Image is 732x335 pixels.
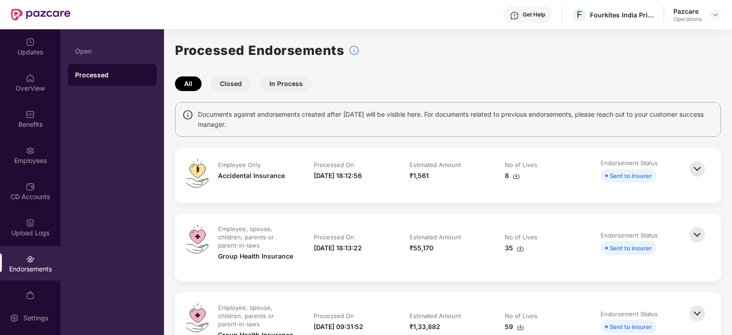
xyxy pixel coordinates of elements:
img: svg+xml;base64,PHN2ZyBpZD0iRW5kb3JzZW1lbnRzIiB4bWxucz0iaHR0cDovL3d3dy53My5vcmcvMjAwMC9zdmciIHdpZH... [26,254,35,264]
div: [DATE] 09:31:52 [314,322,363,332]
div: Group Health Insurance [218,251,293,261]
div: 35 [505,243,524,253]
button: In Process [260,76,312,91]
div: ₹55,170 [410,243,433,253]
img: svg+xml;base64,PHN2ZyBpZD0iRHJvcGRvd24tMzJ4MzIiIHhtbG5zPSJodHRwOi8vd3d3LnczLm9yZy8yMDAwL3N2ZyIgd2... [712,11,719,18]
span: Documents against endorsements created after [DATE] will be visible here. For documents related t... [198,109,714,130]
img: New Pazcare Logo [11,9,71,21]
div: Estimated Amount [410,161,461,169]
div: Processed On [314,233,354,241]
div: No of Lives [505,312,537,320]
img: svg+xml;base64,PHN2ZyBpZD0iSG9tZSIgeG1sbnM9Imh0dHA6Ly93d3cudzMub3JnLzIwMDAvc3ZnIiB3aWR0aD0iMjAiIG... [26,74,35,83]
img: svg+xml;base64,PHN2ZyBpZD0iU2V0dGluZy0yMHgyMCIgeG1sbnM9Imh0dHA6Ly93d3cudzMub3JnLzIwMDAvc3ZnIiB3aW... [10,313,19,323]
img: svg+xml;base64,PHN2ZyBpZD0iRW1wbG95ZWVzIiB4bWxucz0iaHR0cDovL3d3dy53My5vcmcvMjAwMC9zdmciIHdpZHRoPS... [26,146,35,155]
div: Sent to insurer [610,243,652,253]
div: [DATE] 18:13:22 [314,243,362,253]
div: Open [75,48,149,55]
div: No of Lives [505,233,537,241]
div: Pazcare [673,7,702,16]
img: svg+xml;base64,PHN2ZyBpZD0iVXBkYXRlZCIgeG1sbnM9Imh0dHA6Ly93d3cudzMub3JnLzIwMDAvc3ZnIiB3aWR0aD0iMj... [26,38,35,47]
button: All [175,76,202,91]
h1: Processed Endorsements [175,40,344,60]
div: ₹1,561 [410,171,429,181]
div: 59 [505,322,524,332]
img: svg+xml;base64,PHN2ZyBpZD0iQmFjay0zMngzMiIgeG1sbnM9Imh0dHA6Ly93d3cudzMub3JnLzIwMDAvc3ZnIiB3aWR0aD... [687,225,707,245]
img: svg+xml;base64,PHN2ZyBpZD0iRG93bmxvYWQtMzJ4MzIiIHhtbG5zPSJodHRwOi8vd3d3LnczLm9yZy8yMDAwL3N2ZyIgd2... [517,324,524,331]
div: Settings [21,313,51,323]
div: Estimated Amount [410,233,461,241]
img: svg+xml;base64,PHN2ZyBpZD0iRG93bmxvYWQtMzJ4MzIiIHhtbG5zPSJodHRwOi8vd3d3LnczLm9yZy8yMDAwL3N2ZyIgd2... [517,245,524,252]
img: svg+xml;base64,PHN2ZyBpZD0iQmFjay0zMngzMiIgeG1sbnM9Imh0dHA6Ly93d3cudzMub3JnLzIwMDAvc3ZnIiB3aWR0aD... [687,159,707,179]
img: svg+xml;base64,PHN2ZyBpZD0iRG93bmxvYWQtMzJ4MzIiIHhtbG5zPSJodHRwOi8vd3d3LnczLm9yZy8yMDAwL3N2ZyIgd2... [513,173,520,180]
img: svg+xml;base64,PHN2ZyBpZD0iSGVscC0zMngzMiIgeG1sbnM9Imh0dHA6Ly93d3cudzMub3JnLzIwMDAvc3ZnIiB3aWR0aD... [510,11,519,20]
div: Estimated Amount [410,312,461,320]
img: svg+xml;base64,PHN2ZyB4bWxucz0iaHR0cDovL3d3dy53My5vcmcvMjAwMC9zdmciIHdpZHRoPSI0OS4zMiIgaGVpZ2h0PS... [186,159,208,188]
div: No of Lives [505,161,537,169]
div: Sent to insurer [610,322,652,332]
div: [DATE] 18:12:56 [314,171,362,181]
div: Operations [673,16,702,23]
img: svg+xml;base64,PHN2ZyBpZD0iTXlfT3JkZXJzIiBkYXRhLW5hbWU9Ik15IE9yZGVycyIgeG1sbnM9Imh0dHA6Ly93d3cudz... [26,291,35,300]
span: F [577,9,582,20]
img: svg+xml;base64,PHN2ZyB4bWxucz0iaHR0cDovL3d3dy53My5vcmcvMjAwMC9zdmciIHdpZHRoPSI0OS4zMiIgaGVpZ2h0PS... [186,303,208,332]
div: Endorsement Status [601,231,658,239]
div: ₹1,33,882 [410,322,440,332]
div: Employee, spouse, children, parents or parent-in-laws [218,225,294,249]
div: Endorsement Status [601,159,658,167]
div: Employee, spouse, children, parents or parent-in-laws [218,303,294,328]
img: svg+xml;base64,PHN2ZyBpZD0iSW5mb18tXzMyeDMyIiBkYXRhLW5hbWU9IkluZm8gLSAzMngzMiIgeG1sbnM9Imh0dHA6Ly... [349,45,360,56]
div: 8 [505,171,520,181]
img: svg+xml;base64,PHN2ZyB4bWxucz0iaHR0cDovL3d3dy53My5vcmcvMjAwMC9zdmciIHdpZHRoPSI0OS4zMiIgaGVpZ2h0PS... [186,225,208,254]
div: Processed On [314,161,354,169]
img: svg+xml;base64,PHN2ZyBpZD0iQmFjay0zMngzMiIgeG1sbnM9Imh0dHA6Ly93d3cudzMub3JnLzIwMDAvc3ZnIiB3aWR0aD... [687,303,707,324]
img: svg+xml;base64,PHN2ZyBpZD0iQ0RfQWNjb3VudHMiIGRhdGEtbmFtZT0iQ0QgQWNjb3VudHMiIHhtbG5zPSJodHRwOi8vd3... [26,182,35,191]
div: Processed On [314,312,354,320]
div: Endorsement Status [601,310,658,318]
img: svg+xml;base64,PHN2ZyBpZD0iSW5mbyIgeG1sbnM9Imh0dHA6Ly93d3cudzMub3JnLzIwMDAvc3ZnIiB3aWR0aD0iMTQiIG... [182,109,193,120]
div: Sent to insurer [610,171,652,181]
div: Fourkites India Private Limited [590,11,654,19]
button: Closed [211,76,251,91]
div: Get Help [523,11,545,18]
div: Processed [75,70,149,80]
div: Employee Only [218,161,261,169]
div: Accidental Insurance [218,171,285,181]
img: svg+xml;base64,PHN2ZyBpZD0iVXBsb2FkX0xvZ3MiIGRhdGEtbmFtZT0iVXBsb2FkIExvZ3MiIHhtbG5zPSJodHRwOi8vd3... [26,218,35,227]
img: svg+xml;base64,PHN2ZyBpZD0iQmVuZWZpdHMiIHhtbG5zPSJodHRwOi8vd3d3LnczLm9yZy8yMDAwL3N2ZyIgd2lkdGg9Ij... [26,110,35,119]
